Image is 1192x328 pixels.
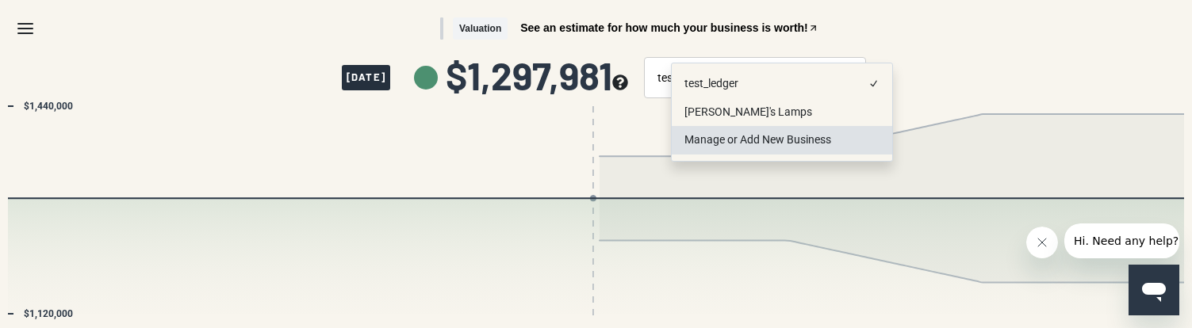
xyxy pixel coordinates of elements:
[24,101,73,112] text: $1,440,000
[520,22,808,33] span: See an estimate for how much your business is worth!
[24,308,73,319] text: $1,120,000
[453,17,508,40] span: Valuation
[684,105,812,120] span: [PERSON_NAME]'s Lamps
[684,132,831,148] span: Manage or Add New Business
[612,74,628,93] button: see more about your cashflow projection
[684,76,738,92] span: test_ledger
[10,11,114,24] span: Hi. Need any help?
